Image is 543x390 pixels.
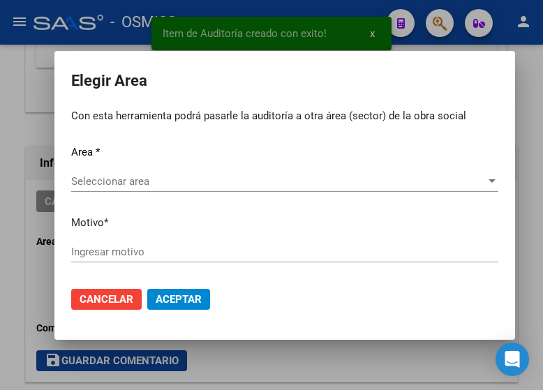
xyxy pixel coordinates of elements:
[71,289,142,310] button: Cancelar
[496,343,529,376] div: Open Intercom Messenger
[71,144,498,160] p: Area *
[80,293,133,306] span: Cancelar
[71,68,498,94] h2: Elegir Area
[156,293,202,306] span: Aceptar
[71,108,498,124] p: Con esta herramienta podrá pasarle la auditoría a otra área (sector) de la obra social
[147,289,210,310] button: Aceptar
[71,215,498,231] p: Motivo
[71,175,486,188] span: Seleccionar area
